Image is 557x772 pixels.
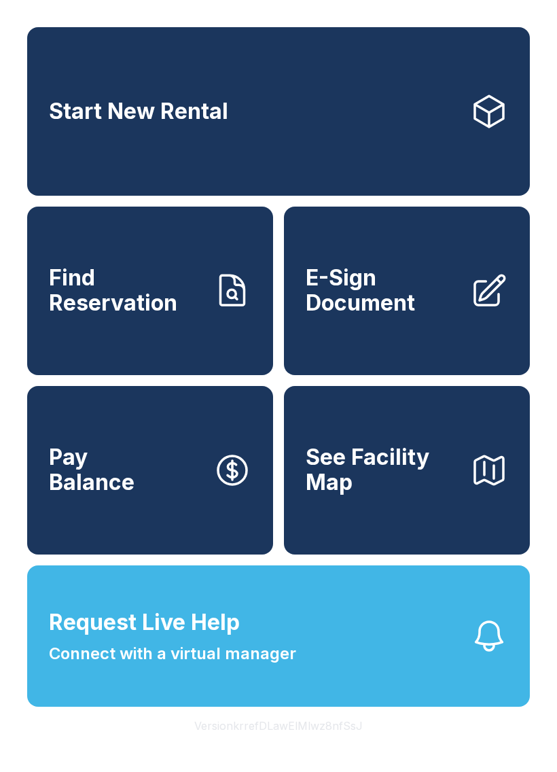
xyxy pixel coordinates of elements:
span: Request Live Help [49,606,240,639]
a: Start New Rental [27,27,530,196]
span: Pay Balance [49,445,134,495]
span: Connect with a virtual manager [49,642,296,666]
span: E-Sign Document [306,266,459,315]
span: Start New Rental [49,99,228,124]
span: Find Reservation [49,266,202,315]
span: See Facility Map [306,445,459,495]
button: Request Live HelpConnect with a virtual manager [27,565,530,707]
button: VersionkrrefDLawElMlwz8nfSsJ [183,707,374,745]
button: PayBalance [27,386,273,555]
a: Find Reservation [27,207,273,375]
a: E-Sign Document [284,207,530,375]
button: See Facility Map [284,386,530,555]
